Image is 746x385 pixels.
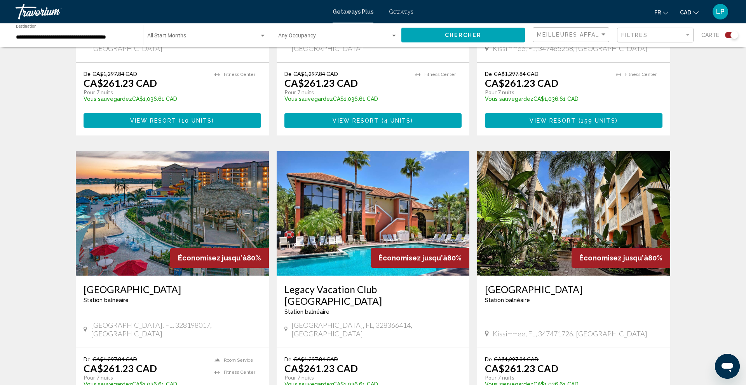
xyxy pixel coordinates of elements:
a: Travorium [16,4,325,19]
span: CA$1,297.84 CAD [293,356,338,362]
button: View Resort(159 units) [485,113,662,128]
span: Vous sauvegardez [485,96,533,102]
span: Carte [701,30,719,40]
mat-select: Sort by [537,32,607,38]
span: CA$1,297.84 CAD [293,70,338,77]
span: 159 units [581,118,615,124]
p: CA$261.23 CAD [84,362,157,374]
span: De [84,356,91,362]
span: CA$1,297.84 CAD [92,70,137,77]
a: Getaways Plus [333,9,373,15]
p: CA$261.23 CAD [485,362,558,374]
p: CA$261.23 CAD [84,77,157,89]
span: Économisez jusqu'à [378,254,447,262]
span: Room Service [224,358,253,363]
span: Vous sauvegardez [84,96,132,102]
div: 80% [572,248,670,268]
span: De [284,70,291,77]
span: Fitness Center [424,72,456,77]
a: Legacy Vacation Club [GEOGRAPHIC_DATA] [284,283,462,307]
button: User Menu [710,4,730,20]
span: [GEOGRAPHIC_DATA], FL, 328366414, [GEOGRAPHIC_DATA] [291,321,462,338]
span: View Resort [333,118,379,124]
p: CA$261.23 CAD [485,77,558,89]
span: Chercher [445,32,482,39]
button: Change language [654,7,668,18]
button: Filter [617,27,694,43]
span: Économisez jusqu'à [178,254,247,262]
span: View Resort [530,118,576,124]
p: Pour 7 nuits [284,89,408,96]
span: ( ) [379,118,413,124]
div: 80% [170,248,269,268]
a: [GEOGRAPHIC_DATA] [485,283,662,295]
span: Station balnéaire [284,309,329,315]
p: Pour 7 nuits [485,374,655,381]
span: ( ) [176,118,214,124]
span: Économisez jusqu'à [579,254,648,262]
span: Fitness Center [224,72,255,77]
span: [GEOGRAPHIC_DATA], FL, 328198017, [GEOGRAPHIC_DATA] [91,321,261,338]
span: Kissimmee, FL, 347471726, [GEOGRAPHIC_DATA] [493,329,647,338]
button: View Resort(10 units) [84,113,261,128]
span: CAD [680,9,691,16]
span: De [485,356,492,362]
p: Pour 7 nuits [84,89,207,96]
span: View Resort [130,118,176,124]
span: CA$1,297.84 CAD [92,356,137,362]
span: Fitness Center [224,370,255,375]
button: Chercher [401,28,525,42]
span: fr [654,9,661,16]
p: CA$261.23 CAD [284,362,358,374]
span: Meilleures affaires [537,32,610,38]
div: 80% [371,248,469,268]
span: Station balnéaire [485,297,530,303]
span: De [84,70,91,77]
span: LP [716,8,725,16]
span: De [485,70,492,77]
p: CA$261.23 CAD [284,77,358,89]
a: Getaways [389,9,413,15]
span: 4 units [384,118,411,124]
span: Vous sauvegardez [284,96,333,102]
button: Change currency [680,7,699,18]
a: [GEOGRAPHIC_DATA] [84,283,261,295]
img: ii_rys1.jpg [76,151,269,276]
p: CA$1,036.61 CAD [485,96,608,102]
span: CA$1,297.84 CAD [494,356,539,362]
span: De [284,356,291,362]
p: Pour 7 nuits [485,89,608,96]
p: CA$1,036.61 CAD [84,96,207,102]
span: Fitness Center [625,72,657,77]
span: CA$1,297.84 CAD [494,70,539,77]
p: Pour 7 nuits [284,374,454,381]
span: Filtres [621,32,648,38]
p: Pour 7 nuits [84,374,207,381]
p: CA$1,036.61 CAD [284,96,408,102]
span: ( ) [576,118,618,124]
button: View Resort(4 units) [284,113,462,128]
img: ii_wto1.jpg [477,151,670,276]
img: ii_rwv1.jpg [277,151,470,276]
span: 10 units [181,118,212,124]
iframe: Bouton de lancement de la fenêtre de messagerie [715,354,740,379]
span: Kissimmee, FL, 347465258, [GEOGRAPHIC_DATA] [493,44,647,53]
span: Station balnéaire [84,297,129,303]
